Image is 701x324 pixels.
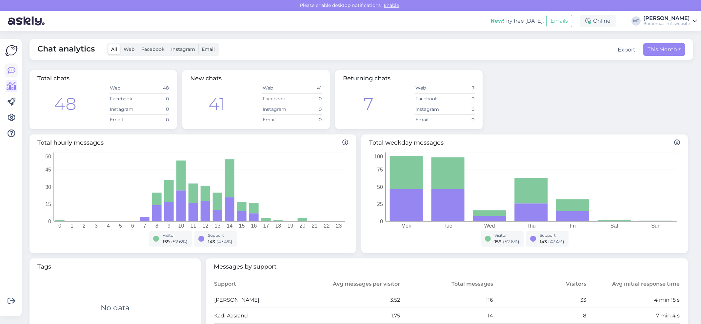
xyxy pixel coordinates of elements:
[444,223,452,229] tspan: Tue
[119,223,122,229] tspan: 5
[155,223,158,229] tspan: 8
[493,292,587,308] td: 33
[70,223,73,229] tspan: 1
[209,91,225,117] div: 41
[37,43,95,56] span: Chat analytics
[208,233,233,238] div: Support
[587,276,680,292] th: Avg initial response time
[163,233,188,238] div: Visitor
[618,46,635,54] button: Export
[37,262,193,271] span: Tags
[312,223,318,229] tspan: 21
[163,239,170,245] span: 159
[611,223,619,229] tspan: Sat
[262,83,292,93] td: Web
[491,18,505,24] b: New!
[110,104,139,114] td: Instagram
[262,114,292,125] td: Email
[587,308,680,324] td: 7 min 4 s
[546,15,572,27] button: Emails
[377,184,383,190] tspan: 50
[107,223,110,229] tspan: 4
[380,218,383,224] tspan: 0
[587,292,680,308] td: 4 min 15 s
[643,16,697,26] a: [PERSON_NAME]Büroomaailm's website
[110,114,139,125] td: Email
[139,104,169,114] td: 0
[214,276,307,292] th: Support
[141,46,165,52] span: Facebook
[171,239,188,245] span: ( 52.6 %)
[292,104,322,114] td: 0
[227,223,233,229] tspan: 14
[400,276,493,292] th: Total messages
[239,223,245,229] tspan: 15
[262,93,292,104] td: Facebook
[307,308,400,324] td: 1.75
[37,75,70,82] span: Total chats
[415,104,445,114] td: Instagram
[300,223,306,229] tspan: 20
[45,184,51,190] tspan: 30
[401,223,411,229] tspan: Mon
[495,239,502,245] span: 159
[374,153,383,159] tspan: 100
[570,223,576,229] tspan: Fri
[45,201,51,207] tspan: 15
[214,308,307,324] td: Kadi Aasrand
[307,276,400,292] th: Avg messages per visitor
[527,223,536,229] tspan: Thu
[214,262,680,271] span: Messages by support
[101,302,130,313] div: No data
[202,46,215,52] span: Email
[364,91,373,117] div: 7
[168,223,170,229] tspan: 9
[445,93,475,104] td: 0
[139,93,169,104] td: 0
[445,104,475,114] td: 0
[540,239,547,245] span: 143
[58,223,61,229] tspan: 0
[445,114,475,125] td: 0
[491,17,544,25] div: Try free [DATE]:
[369,138,680,147] span: Total weekday messages
[580,15,616,27] div: Online
[643,16,690,21] div: [PERSON_NAME]
[324,223,330,229] tspan: 22
[139,83,169,93] td: 48
[445,83,475,93] td: 7
[263,223,269,229] tspan: 17
[292,83,322,93] td: 41
[171,46,195,52] span: Instagram
[382,2,401,8] span: Enable
[37,138,348,147] span: Total hourly messages
[111,46,117,52] span: All
[643,21,690,26] div: Büroomaailm's website
[214,292,307,308] td: [PERSON_NAME]
[495,233,520,238] div: Visitor
[307,292,400,308] td: 3.52
[110,83,139,93] td: Web
[343,75,391,82] span: Returning chats
[190,75,222,82] span: New chats
[178,223,184,229] tspan: 10
[215,223,221,229] tspan: 13
[288,223,293,229] tspan: 19
[190,223,196,229] tspan: 11
[549,239,565,245] span: ( 47.4 %)
[48,218,51,224] tspan: 0
[54,91,76,117] div: 48
[484,223,495,229] tspan: Wed
[377,167,383,172] tspan: 75
[415,93,445,104] td: Facebook
[540,233,565,238] div: Support
[45,167,51,172] tspan: 45
[45,153,51,159] tspan: 60
[631,16,641,26] div: MT
[292,114,322,125] td: 0
[203,223,209,229] tspan: 12
[143,223,146,229] tspan: 7
[503,239,520,245] span: ( 52.6 %)
[415,83,445,93] td: Web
